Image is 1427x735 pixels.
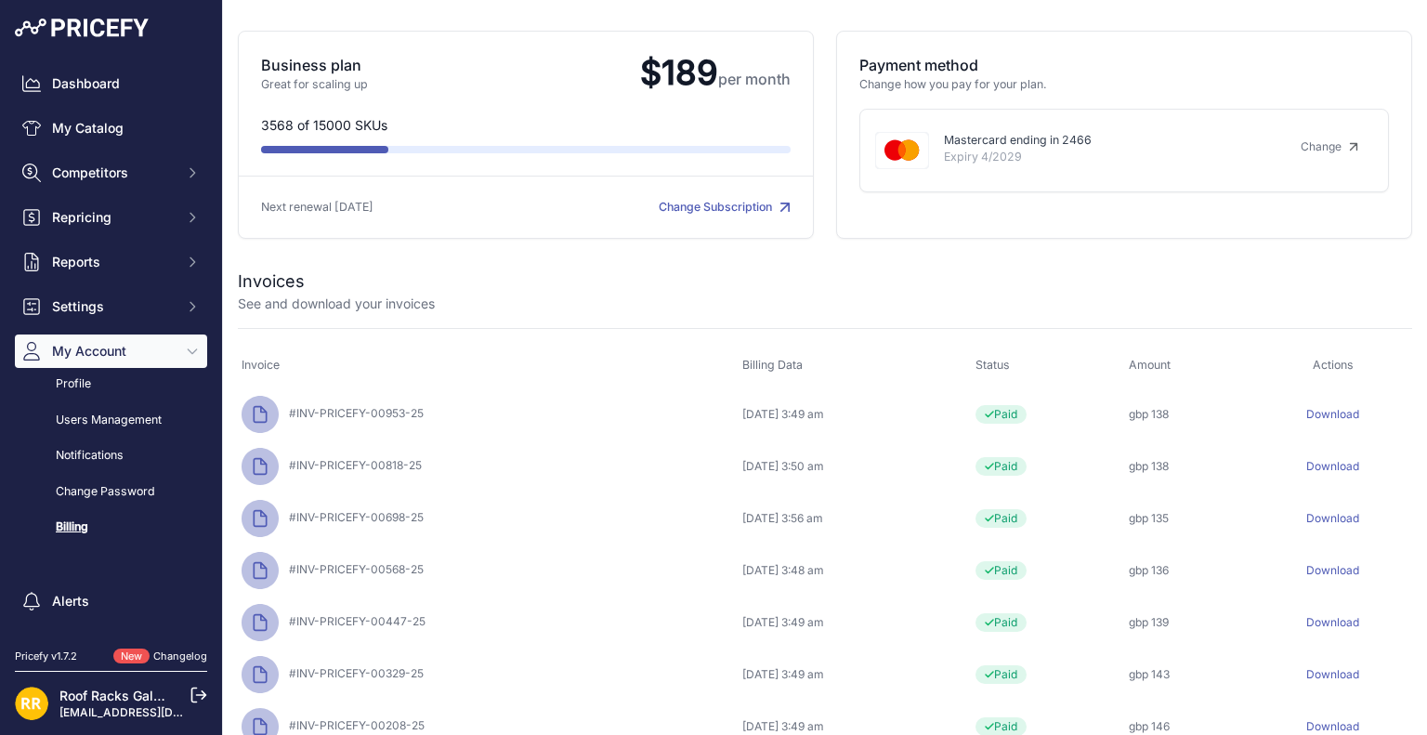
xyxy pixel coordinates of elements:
[281,562,424,576] span: #INV-PRICEFY-00568-25
[238,295,435,313] p: See and download your invoices
[261,116,791,135] p: 3568 of 15000 SKUs
[15,19,149,37] img: Pricefy Logo
[975,613,1027,632] span: Paid
[742,667,968,682] div: [DATE] 3:49 am
[975,358,1010,372] span: Status
[1306,563,1359,577] a: Download
[975,457,1027,476] span: Paid
[1306,459,1359,473] a: Download
[975,561,1027,580] span: Paid
[15,649,77,664] div: Pricefy v1.7.2
[15,404,207,437] a: Users Management
[261,54,625,76] p: Business plan
[15,201,207,234] button: Repricing
[944,132,1271,150] p: Mastercard ending in 2466
[15,440,207,472] a: Notifications
[975,509,1027,528] span: Paid
[742,719,968,734] div: [DATE] 3:49 am
[281,666,424,680] span: #INV-PRICEFY-00329-25
[1129,459,1250,474] div: gbp 138
[15,156,207,190] button: Competitors
[859,76,1389,94] p: Change how you pay for your plan.
[52,164,174,182] span: Competitors
[1129,358,1171,372] span: Amount
[1129,511,1250,526] div: gbp 135
[59,705,254,719] a: [EMAIL_ADDRESS][DOMAIN_NAME]
[59,688,173,703] a: Roof Racks Galore
[15,335,207,368] button: My Account
[281,458,422,472] span: #INV-PRICEFY-00818-25
[52,342,174,361] span: My Account
[15,368,207,400] a: Profile
[52,208,174,227] span: Repricing
[742,459,968,474] div: [DATE] 3:50 am
[944,149,1271,166] p: Expiry 4/2029
[153,650,207,663] a: Changelog
[52,297,174,316] span: Settings
[261,76,625,94] p: Great for scaling up
[15,67,207,100] a: Dashboard
[15,584,207,618] a: Alerts
[1129,563,1250,578] div: gbp 136
[1129,615,1250,630] div: gbp 139
[975,665,1027,684] span: Paid
[718,70,791,88] span: per month
[1306,407,1359,421] a: Download
[1286,132,1373,162] a: Change
[238,269,305,295] h2: Invoices
[625,52,791,93] span: $189
[15,290,207,323] button: Settings
[659,200,791,214] a: Change Subscription
[113,649,150,664] span: New
[1129,719,1250,734] div: gbp 146
[281,614,425,628] span: #INV-PRICEFY-00447-25
[1129,667,1250,682] div: gbp 143
[1306,615,1359,629] a: Download
[281,510,424,524] span: #INV-PRICEFY-00698-25
[742,511,968,526] div: [DATE] 3:56 am
[242,358,280,372] span: Invoice
[281,718,425,732] span: #INV-PRICEFY-00208-25
[52,253,174,271] span: Reports
[742,407,968,422] div: [DATE] 3:49 am
[15,67,207,689] nav: Sidebar
[975,405,1027,424] span: Paid
[742,358,803,372] span: Billing Data
[261,199,526,217] p: Next renewal [DATE]
[1306,667,1359,681] a: Download
[859,54,1389,76] p: Payment method
[15,476,207,508] a: Change Password
[742,615,968,630] div: [DATE] 3:49 am
[15,112,207,145] a: My Catalog
[281,406,424,420] span: #INV-PRICEFY-00953-25
[1306,719,1359,733] a: Download
[15,511,207,544] a: Billing
[1306,511,1359,525] a: Download
[1129,407,1250,422] div: gbp 138
[15,245,207,279] button: Reports
[1313,358,1354,372] span: Actions
[742,563,968,578] div: [DATE] 3:48 am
